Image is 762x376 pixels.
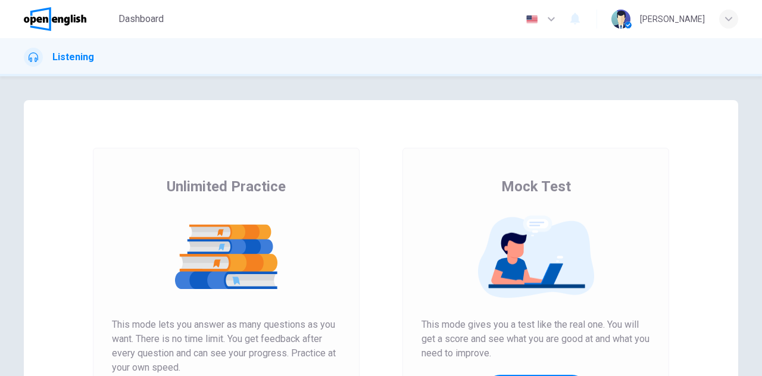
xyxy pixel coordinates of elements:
span: Unlimited Practice [167,177,286,196]
h1: Listening [52,50,94,64]
button: Dashboard [114,8,168,30]
a: OpenEnglish logo [24,7,114,31]
img: OpenEnglish logo [24,7,86,31]
div: [PERSON_NAME] [640,12,705,26]
span: This mode gives you a test like the real one. You will get a score and see what you are good at a... [421,318,650,361]
span: Dashboard [118,12,164,26]
span: Mock Test [501,177,571,196]
span: This mode lets you answer as many questions as you want. There is no time limit. You get feedback... [112,318,341,375]
img: en [524,15,539,24]
img: Profile picture [611,10,630,29]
